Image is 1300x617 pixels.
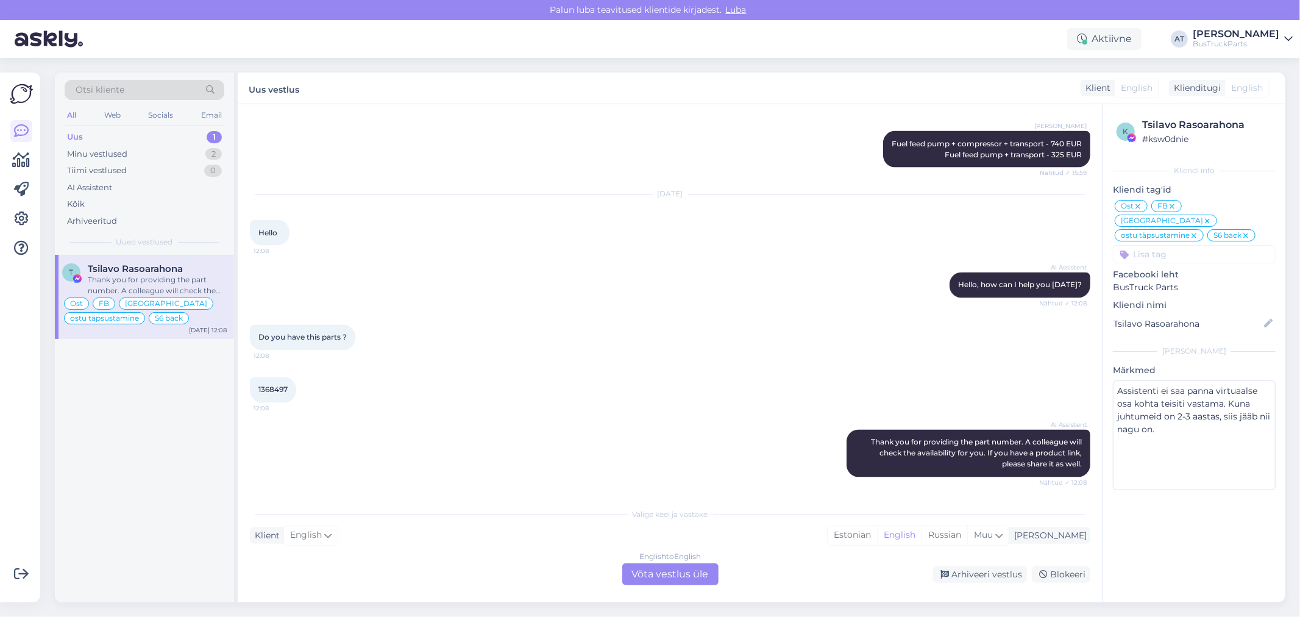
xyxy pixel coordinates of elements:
span: English [1121,82,1153,95]
span: Luba [722,4,750,15]
p: Facebooki leht [1113,268,1276,281]
div: Arhiveeri vestlus [933,566,1027,583]
span: T [69,268,74,277]
div: Tiimi vestlused [67,165,127,177]
div: Klient [250,529,280,542]
p: Kliendi nimi [1113,299,1276,312]
div: English [877,526,922,544]
span: ostu täpsustamine [70,315,139,322]
span: Ost [1121,202,1134,210]
div: 1 [207,131,222,143]
span: ostu täpsustamine [1121,232,1190,239]
input: Lisa nimi [1114,317,1262,330]
span: 12:08 [254,351,299,360]
div: [PERSON_NAME] [1113,346,1276,357]
img: Askly Logo [10,82,33,105]
div: Thank you for providing the part number. A colleague will check the availability for you. If you ... [88,274,227,296]
div: Tsilavo Rasoarahona [1142,118,1272,132]
div: Arhiveeritud [67,215,117,227]
span: AI Assistent [1041,263,1087,272]
span: Fuel feed pump + compressor + transport - 740 EUR Fuel feed pump + transport - 325 EUR [892,139,1082,159]
div: Klienditugi [1169,82,1221,95]
span: S6 back [1213,232,1241,239]
span: [GEOGRAPHIC_DATA] [125,300,207,307]
p: Kliendi tag'id [1113,184,1276,196]
input: Lisa tag [1113,245,1276,263]
span: Otsi kliente [76,84,124,96]
div: AI Assistent [67,182,112,194]
div: English to English [639,551,701,562]
span: Do you have this parts ? [258,333,347,342]
span: Ost [70,300,83,307]
span: 12:08 [254,404,299,413]
div: [PERSON_NAME] [1009,529,1087,542]
span: [GEOGRAPHIC_DATA] [1121,217,1203,224]
div: [DATE] 12:08 [189,326,227,335]
span: FB [1157,202,1168,210]
span: 12:08 [254,246,299,255]
span: Nähtud ✓ 15:59 [1040,168,1087,177]
div: BusTruckParts [1193,39,1279,49]
span: 1368497 [258,385,288,394]
p: Märkmed [1113,364,1276,377]
span: Muu [974,529,993,540]
div: Aktiivne [1067,28,1142,50]
div: Socials [146,107,176,123]
div: AT [1171,30,1188,48]
div: 2 [205,148,222,160]
span: English [1231,82,1263,95]
span: Nähtud ✓ 12:08 [1039,299,1087,308]
span: Nähtud ✓ 12:08 [1039,478,1087,487]
textarea: Assistenti ei saa panna virtuaalse osa kohta teisiti vastama. Kuna juhtumeid on 2-3 aastas, siis ... [1113,380,1276,490]
span: k [1123,127,1129,136]
span: AI Assistent [1041,420,1087,429]
div: Kliendi info [1113,165,1276,176]
div: Russian [922,526,967,544]
a: [PERSON_NAME]BusTruckParts [1193,29,1293,49]
p: BusTruck Parts [1113,281,1276,294]
div: All [65,107,79,123]
div: Minu vestlused [67,148,127,160]
div: Web [102,107,123,123]
div: Valige keel ja vastake [250,509,1090,520]
div: Võta vestlus üle [622,563,719,585]
div: # ksw0dnie [1142,132,1272,146]
span: FB [99,300,109,307]
div: Email [199,107,224,123]
span: Tsilavo Rasoarahona [88,263,183,274]
span: Hello [258,228,277,237]
div: Blokeeri [1032,566,1090,583]
div: [PERSON_NAME] [1193,29,1279,39]
div: Klient [1081,82,1110,95]
span: [PERSON_NAME] [1034,121,1087,130]
div: 0 [204,165,222,177]
label: Uus vestlus [249,80,299,96]
span: Thank you for providing the part number. A colleague will check the availability for you. If you ... [871,438,1084,469]
span: Uued vestlused [116,237,173,248]
div: [DATE] [250,188,1090,199]
span: Hello, how can I help you [DATE]? [958,280,1082,290]
span: S6 back [155,315,183,322]
div: Estonian [828,526,877,544]
span: English [290,529,322,542]
div: Kõik [67,198,85,210]
div: Uus [67,131,83,143]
